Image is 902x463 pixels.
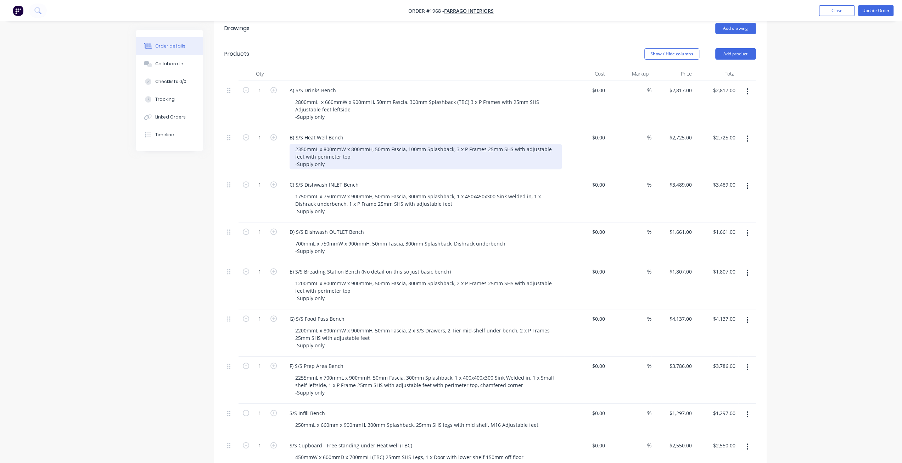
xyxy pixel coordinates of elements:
[284,361,349,371] div: F) S/S Prep Area Bench
[224,24,250,33] div: Drawings
[155,78,186,85] div: Checklists 0/0
[284,180,364,190] div: C) S/S Dishwash INLET Bench
[136,126,203,144] button: Timeline
[290,325,562,351] div: 2200mmL x 800mmW x 900mmH, 50mm Fascia, 2 x S/S Drawers, 2 Tier mid-shelf under bench, 2 x P Fram...
[715,48,756,60] button: Add product
[155,43,185,49] div: Order details
[136,73,203,90] button: Checklists 0/0
[155,114,186,120] div: Linked Orders
[290,452,529,462] div: 450mmW x 600mmD x 700mmH (TBC) 25mm SHS Legs, 1 x Door with lower shelf 150mm off floor
[647,181,651,189] span: %
[136,37,203,55] button: Order details
[155,61,183,67] div: Collaborate
[224,50,249,58] div: Products
[647,228,651,236] span: %
[647,409,651,417] span: %
[284,85,342,95] div: A) S/S Drinks Bench
[565,67,608,81] div: Cost
[290,97,562,122] div: 2800mmL x 660mmW x 900mmH, 50mm Fascia, 300mm Splashback (TBC) 3 x P Frames with 25mm SHS Adjusta...
[608,67,651,81] div: Markup
[647,362,651,370] span: %
[239,67,281,81] div: Qty
[290,278,562,303] div: 1200mmL x 800mmW x 900mmH, 50mm Fascia, 300mm Splashback, 2 x P Frames 25mm SHS with adjustable f...
[651,67,695,81] div: Price
[290,191,562,216] div: 1750mmL x 750mmW x 900mmH, 50mm Fascia, 300mm Splashback, 1 x 450x450x300 Sink welded in, 1 x Dis...
[647,133,651,142] span: %
[284,132,349,143] div: B) S/S Heat Well Bench
[284,408,331,418] div: S/S Infill Bench
[290,238,511,256] div: 700mmL x 750mmW x 900mmH, 50mm Fascia, 300mm Splashback, Dishrack underbench -Supply only
[819,5,855,16] button: Close
[155,96,175,103] div: Tracking
[647,441,651,450] span: %
[644,48,699,60] button: Show / Hide columns
[284,227,370,237] div: D) S/S Dishwash OUTLET Bench
[13,5,23,16] img: Factory
[858,5,893,16] button: Update Order
[284,266,456,277] div: E) S/S Breading Station Bench (No detail on this so just basic bench)
[695,67,738,81] div: Total
[647,268,651,276] span: %
[647,86,651,94] span: %
[408,7,444,14] span: Order #1968 -
[290,144,562,169] div: 2350mmL x 800mmW x 800mmH, 50mm Fascia, 100mm Splashback, 3 x P Frames 25mm SHS with adjustable f...
[290,373,562,398] div: 2255mmL x 700mmL x 900mmH, 50mm Fascia, 300mm Splashback, 1 x 400x400x300 Sink Welded in, 1 x Sma...
[290,420,544,430] div: 250mmL x 660mm x 900mmH, 300mm Splashback, 25mm SHS legs with mid shelf, M16 Adjustable feet
[136,90,203,108] button: Tracking
[444,7,494,14] a: FARRAGO INTERIORS
[155,132,174,138] div: Timeline
[136,108,203,126] button: Linked Orders
[715,23,756,34] button: Add drawing
[136,55,203,73] button: Collaborate
[284,440,418,451] div: S/S Cupboard - Free standing under Heat well (TBC)
[647,315,651,323] span: %
[284,314,350,324] div: G) S/S Food Pass Bench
